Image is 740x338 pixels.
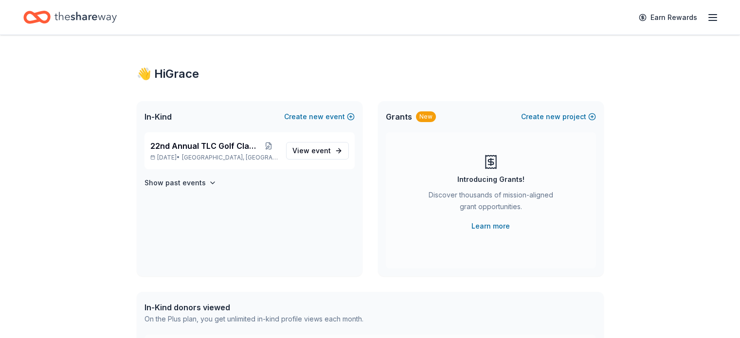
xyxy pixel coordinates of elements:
[137,66,604,82] div: 👋 Hi Grace
[144,177,217,189] button: Show past events
[416,111,436,122] div: New
[546,111,560,123] span: new
[23,6,117,29] a: Home
[144,313,363,325] div: On the Plus plan, you get unlimited in-kind profile views each month.
[309,111,324,123] span: new
[425,189,557,216] div: Discover thousands of mission-aligned grant opportunities.
[521,111,596,123] button: Createnewproject
[286,142,349,160] a: View event
[471,220,510,232] a: Learn more
[311,146,331,155] span: event
[144,111,172,123] span: In-Kind
[633,9,703,26] a: Earn Rewards
[182,154,278,161] span: [GEOGRAPHIC_DATA], [GEOGRAPHIC_DATA]
[144,302,363,313] div: In-Kind donors viewed
[284,111,355,123] button: Createnewevent
[150,154,278,161] p: [DATE] •
[292,145,331,157] span: View
[150,140,260,152] span: 22nd Annual TLC Golf Classic
[144,177,206,189] h4: Show past events
[386,111,412,123] span: Grants
[457,174,524,185] div: Introducing Grants!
